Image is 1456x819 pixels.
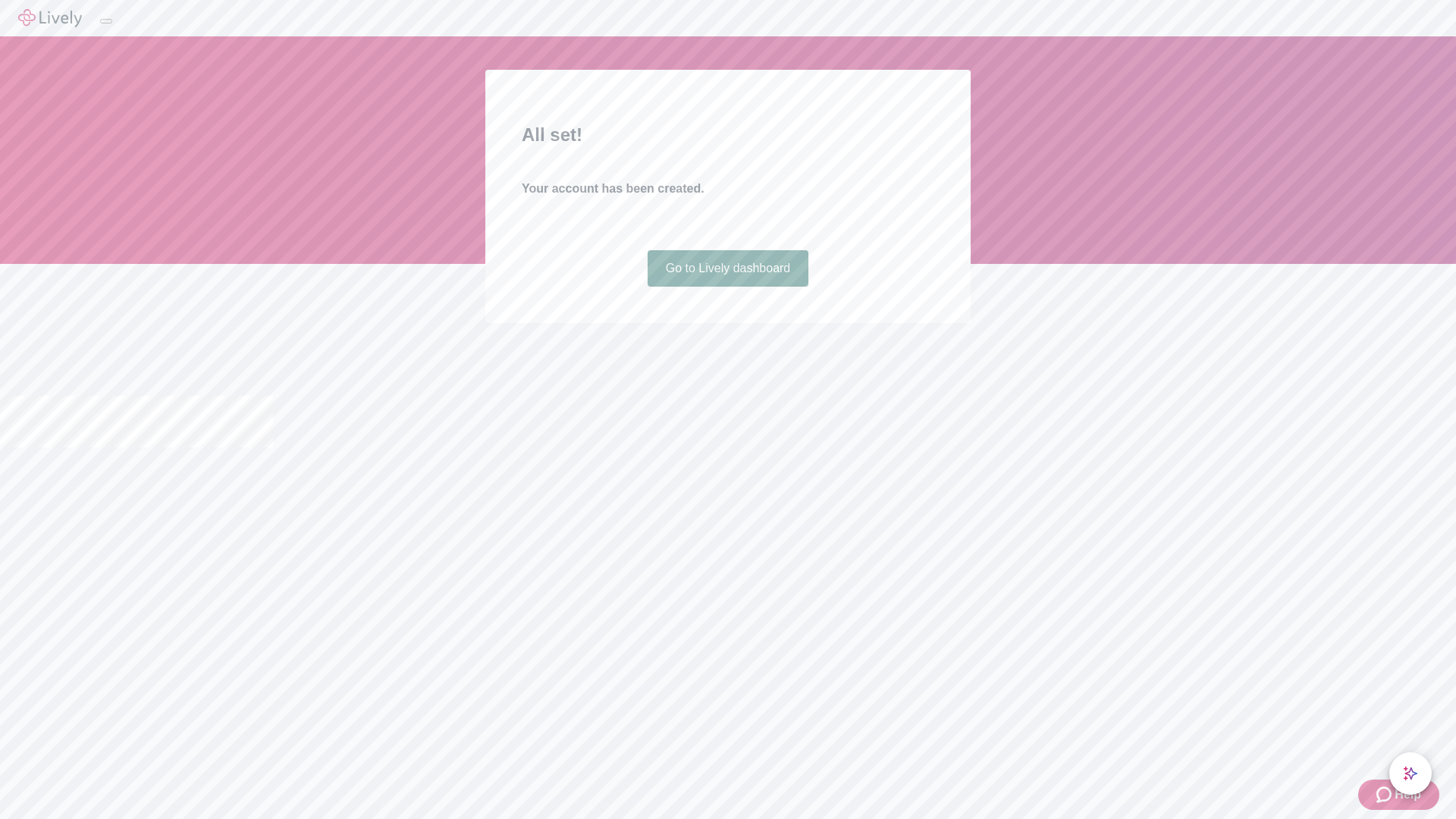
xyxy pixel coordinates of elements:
[1358,780,1439,810] button: Zendesk support iconHelp
[522,180,934,198] h4: Your account has been created.
[1389,752,1432,795] button: chat
[522,121,934,149] h2: All set!
[1376,786,1395,804] svg: Zendesk support icon
[100,19,112,24] button: Log out
[1403,766,1418,781] svg: Lively AI Assistant
[1395,786,1421,804] span: Help
[648,250,809,287] a: Go to Lively dashboard
[18,9,82,27] img: Lively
